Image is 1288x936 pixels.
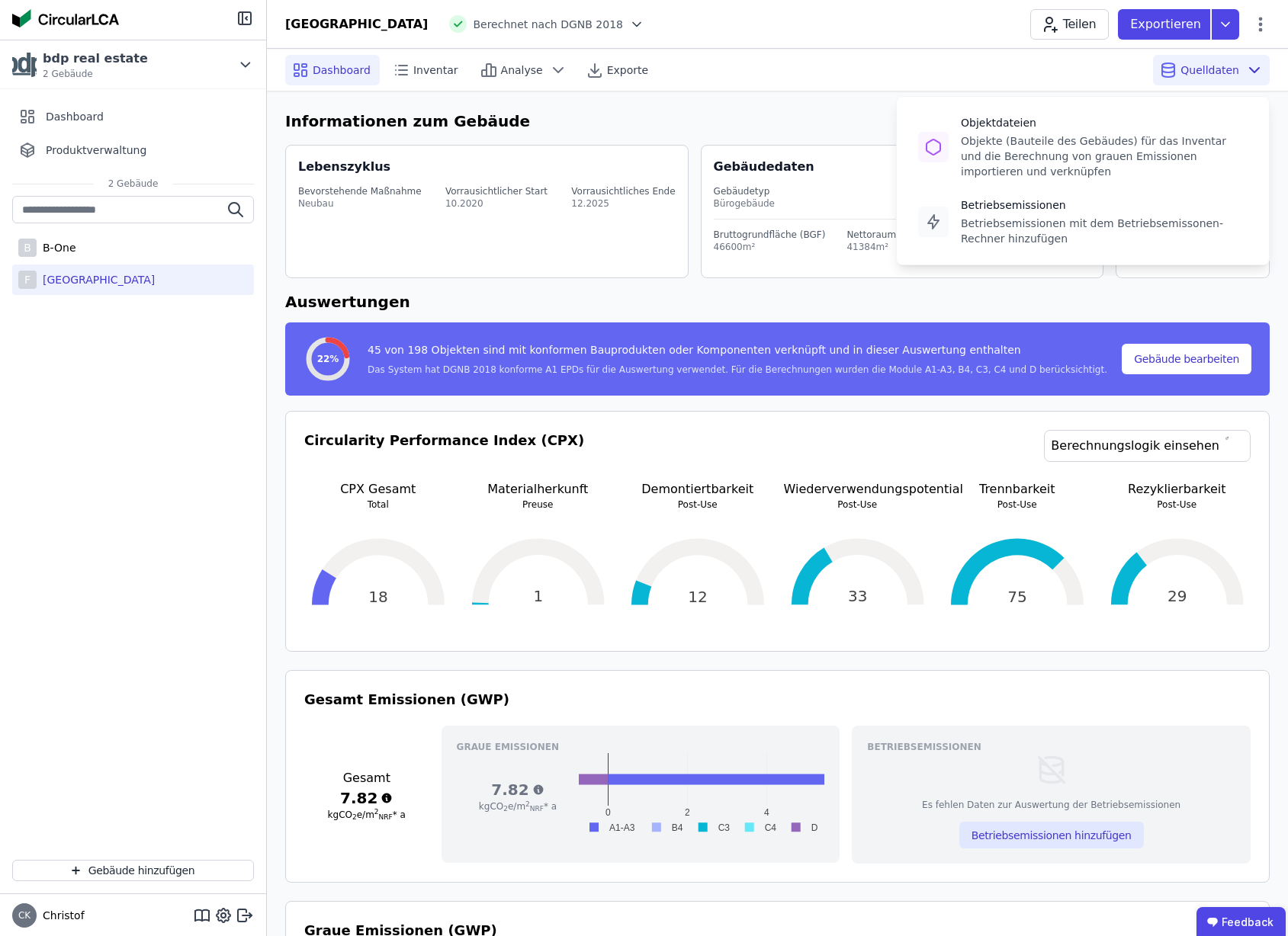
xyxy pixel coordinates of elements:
div: B-One [37,240,76,255]
img: bdp real estate [12,53,37,77]
div: F [18,271,37,289]
p: Post-Use [1103,498,1251,511]
span: Dashboard [313,63,371,78]
div: [GEOGRAPHIC_DATA] [37,272,155,287]
span: Produktverwaltung [46,143,146,158]
div: Nettoraumfläche (NRF) [846,229,952,241]
div: Gebäudedaten [714,158,1103,176]
div: 12.2025 [571,197,675,210]
div: 10.2020 [445,197,548,210]
div: bdp real estate [43,50,148,68]
p: Rezyklierbarkeit [1103,480,1251,498]
div: 46600m² [714,241,826,253]
sub: 2 [352,813,357,821]
div: Bürogebäude [714,197,1091,210]
div: Gebäudetyp [714,185,1091,197]
div: Bevorstehende Maßnahme [298,185,422,197]
p: Materialherkunft [464,480,612,498]
sub: NRF [379,813,393,821]
span: Dashboard [46,109,104,124]
div: Vorrausichtliches Ende [571,185,675,197]
div: B [18,239,37,257]
p: Exportieren [1130,15,1204,34]
span: kgCO e/m * a [328,809,406,820]
h3: 7.82 [304,787,429,809]
sup: 2 [374,808,379,816]
p: Post-Use [943,498,1091,511]
p: Demontiertbarkeit [624,480,772,498]
div: Objekte (Bauteile des Gebäudes) für das Inventar und die Berechnung von grauen Emissionen importi... [961,133,1248,179]
h3: Gesamt [304,769,429,787]
div: Es fehlen Daten zur Auswertung der Betriebsemissionen [922,799,1180,811]
div: Neubau [298,197,422,210]
h3: Circularity Performance Index (CPX) [304,430,584,480]
span: Berechnet nach DGNB 2018 [473,17,623,32]
p: Total [304,498,452,511]
sup: 2 [525,800,530,808]
h3: Betriebsemissionen [867,741,1235,753]
h6: Auswertungen [285,290,1270,313]
h3: Gesamt Emissionen (GWP) [304,689,1251,710]
p: Post-Use [624,498,772,511]
span: Quelldaten [1180,63,1239,78]
img: empty-state [1035,753,1068,787]
p: Trennbarkeit [943,480,1091,498]
div: Betriebsemissionen [961,197,1248,213]
p: Post-Use [784,498,932,511]
button: Gebäude bearbeiten [1122,344,1251,374]
sub: 2 [503,805,508,813]
button: Gebäude hinzufügen [12,860,254,881]
h6: Informationen zum Gebäude [285,110,1270,133]
div: Das System hat DGNB 2018 konforme A1 EPDs für die Auswertung verwendet. Für die Berechnungen wurd... [368,364,1107,376]
div: 41384m² [846,241,952,253]
p: Preuse [464,498,612,511]
sub: NRF [530,805,544,813]
h3: 7.82 [457,779,580,800]
div: Bruttogrundfläche (BGF) [714,229,826,241]
div: Vorrausichtlicher Start [445,185,548,197]
span: 22% [317,353,339,365]
span: Inventar [413,63,458,78]
button: Betriebsemissionen hinzufügen [959,822,1144,848]
p: CPX Gesamt [304,480,452,498]
span: Analyse [501,63,543,78]
div: [GEOGRAPHIC_DATA] [285,15,428,34]
span: 2 Gebäude [93,178,174,190]
span: CK [18,911,31,920]
button: Teilen [1030,9,1109,40]
img: Concular [12,9,119,27]
p: Wiederverwendungspotential [784,480,932,498]
span: Exporte [607,63,648,78]
span: Christof [37,908,85,923]
span: 2 Gebäude [43,68,148,80]
div: Objektdateien [961,115,1248,130]
h3: Graue Emissionen [457,741,825,753]
div: 45 von 198 Objekten sind mit konformen Bauprodukten oder Komponenten verknüpft und in dieser Ausw... [368,342,1107,364]
span: kgCO e/m * a [479,801,557,812]
div: Lebenszyklus [298,158,390,176]
a: Berechnungslogik einsehen [1044,430,1251,462]
div: Betriebsemissionen mit dem Betriebsemissonen-Rechner hinzufügen [961,216,1248,246]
